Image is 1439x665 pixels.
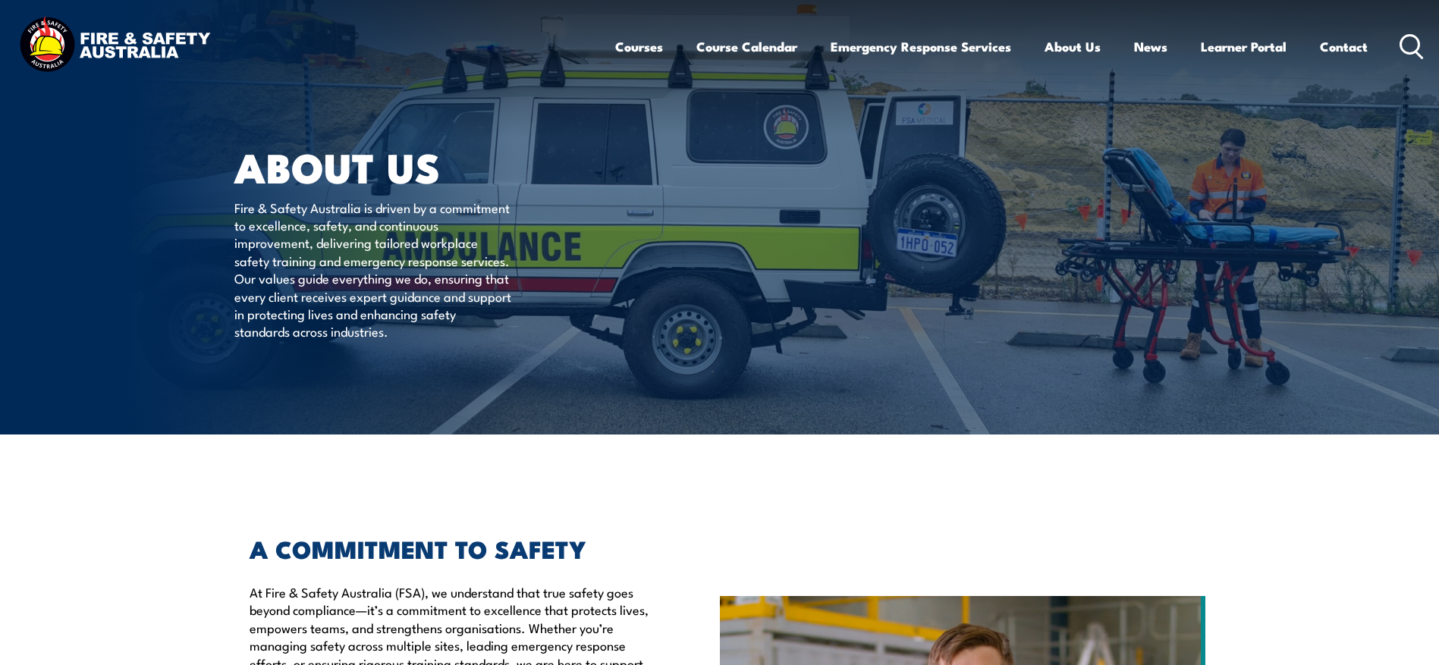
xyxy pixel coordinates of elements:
a: Contact [1320,27,1368,67]
h2: A COMMITMENT TO SAFETY [250,538,650,559]
a: About Us [1045,27,1101,67]
a: Learner Portal [1201,27,1287,67]
a: News [1134,27,1167,67]
a: Courses [615,27,663,67]
a: Emergency Response Services [831,27,1011,67]
p: Fire & Safety Australia is driven by a commitment to excellence, safety, and continuous improveme... [234,199,511,340]
h1: About Us [234,149,609,184]
a: Course Calendar [696,27,797,67]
